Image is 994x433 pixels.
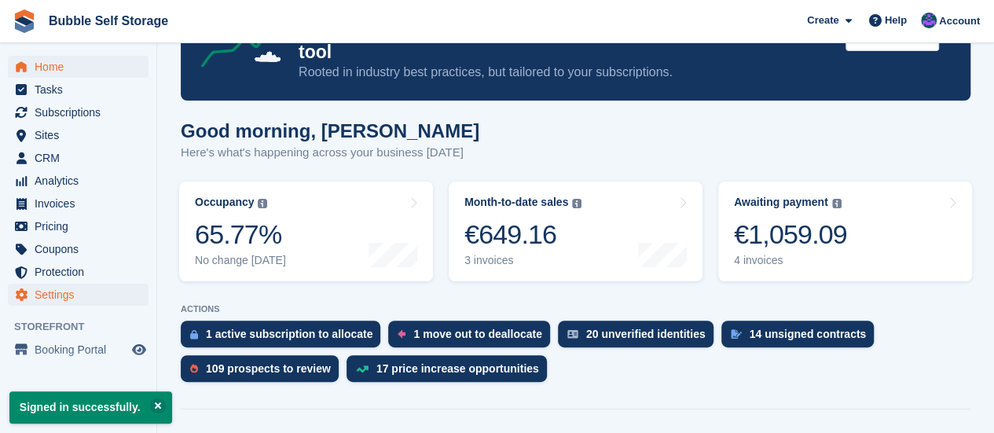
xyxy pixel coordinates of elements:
span: Invoices [35,193,129,215]
a: menu [8,124,149,146]
a: 14 unsigned contracts [721,321,882,355]
div: 1 move out to deallocate [413,328,541,340]
img: stora-icon-8386f47178a22dfd0bd8f6a31ec36ba5ce8667c1dd55bd0f319d3a0aa187defe.svg [13,9,36,33]
div: €1,059.09 [734,218,847,251]
div: 14 unsigned contracts [750,328,867,340]
p: Signed in successfully. [9,391,172,424]
a: menu [8,215,149,237]
a: menu [8,284,149,306]
img: Stuart Jackson [921,13,937,28]
p: ACTIONS [181,304,970,314]
div: No change [DATE] [195,254,286,267]
span: Coupons [35,238,129,260]
a: menu [8,339,149,361]
div: 65.77% [195,218,286,251]
p: Rooted in industry best practices, but tailored to your subscriptions. [299,64,833,81]
span: Create [807,13,838,28]
a: menu [8,261,149,283]
a: menu [8,79,149,101]
a: 1 move out to deallocate [388,321,557,355]
img: verify_identity-adf6edd0f0f0b5bbfe63781bf79b02c33cf7c696d77639b501bdc392416b5a36.svg [567,329,578,339]
div: Month-to-date sales [464,196,568,209]
a: Awaiting payment €1,059.09 4 invoices [718,182,972,281]
span: CRM [35,147,129,169]
span: Protection [35,261,129,283]
span: Analytics [35,170,129,192]
span: Booking Portal [35,339,129,361]
a: 20 unverified identities [558,321,721,355]
span: Subscriptions [35,101,129,123]
div: 20 unverified identities [586,328,706,340]
span: Storefront [14,319,156,335]
div: 4 invoices [734,254,847,267]
img: move_outs_to_deallocate_icon-f764333ba52eb49d3ac5e1228854f67142a1ed5810a6f6cc68b1a99e826820c5.svg [398,329,405,339]
a: menu [8,56,149,78]
a: Preview store [130,340,149,359]
div: Occupancy [195,196,254,209]
div: 3 invoices [464,254,581,267]
a: Bubble Self Storage [42,8,174,34]
span: Tasks [35,79,129,101]
div: 109 prospects to review [206,362,331,375]
img: price_increase_opportunities-93ffe204e8149a01c8c9dc8f82e8f89637d9d84a8eef4429ea346261dce0b2c0.svg [356,365,369,372]
span: Help [885,13,907,28]
p: Here's what's happening across your business [DATE] [181,144,479,162]
a: menu [8,193,149,215]
img: prospect-51fa495bee0391a8d652442698ab0144808aea92771e9ea1ae160a38d050c398.svg [190,364,198,373]
img: contract_signature_icon-13c848040528278c33f63329250d36e43548de30e8caae1d1a13099fd9432cc5.svg [731,329,742,339]
a: Occupancy 65.77% No change [DATE] [179,182,433,281]
a: Month-to-date sales €649.16 3 invoices [449,182,702,281]
img: active_subscription_to_allocate_icon-d502201f5373d7db506a760aba3b589e785aa758c864c3986d89f69b8ff3... [190,329,198,339]
a: 109 prospects to review [181,355,347,390]
a: menu [8,238,149,260]
img: icon-info-grey-7440780725fd019a000dd9b08b2336e03edf1995a4989e88bcd33f0948082b44.svg [572,199,581,208]
h1: Good morning, [PERSON_NAME] [181,120,479,141]
div: Awaiting payment [734,196,828,209]
div: €649.16 [464,218,581,251]
a: 1 active subscription to allocate [181,321,388,355]
img: icon-info-grey-7440780725fd019a000dd9b08b2336e03edf1995a4989e88bcd33f0948082b44.svg [832,199,842,208]
span: Account [939,13,980,29]
a: menu [8,147,149,169]
div: 17 price increase opportunities [376,362,539,375]
a: 17 price increase opportunities [347,355,555,390]
span: Sites [35,124,129,146]
span: Pricing [35,215,129,237]
span: Settings [35,284,129,306]
img: icon-info-grey-7440780725fd019a000dd9b08b2336e03edf1995a4989e88bcd33f0948082b44.svg [258,199,267,208]
span: Home [35,56,129,78]
div: 1 active subscription to allocate [206,328,372,340]
a: menu [8,101,149,123]
a: menu [8,170,149,192]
